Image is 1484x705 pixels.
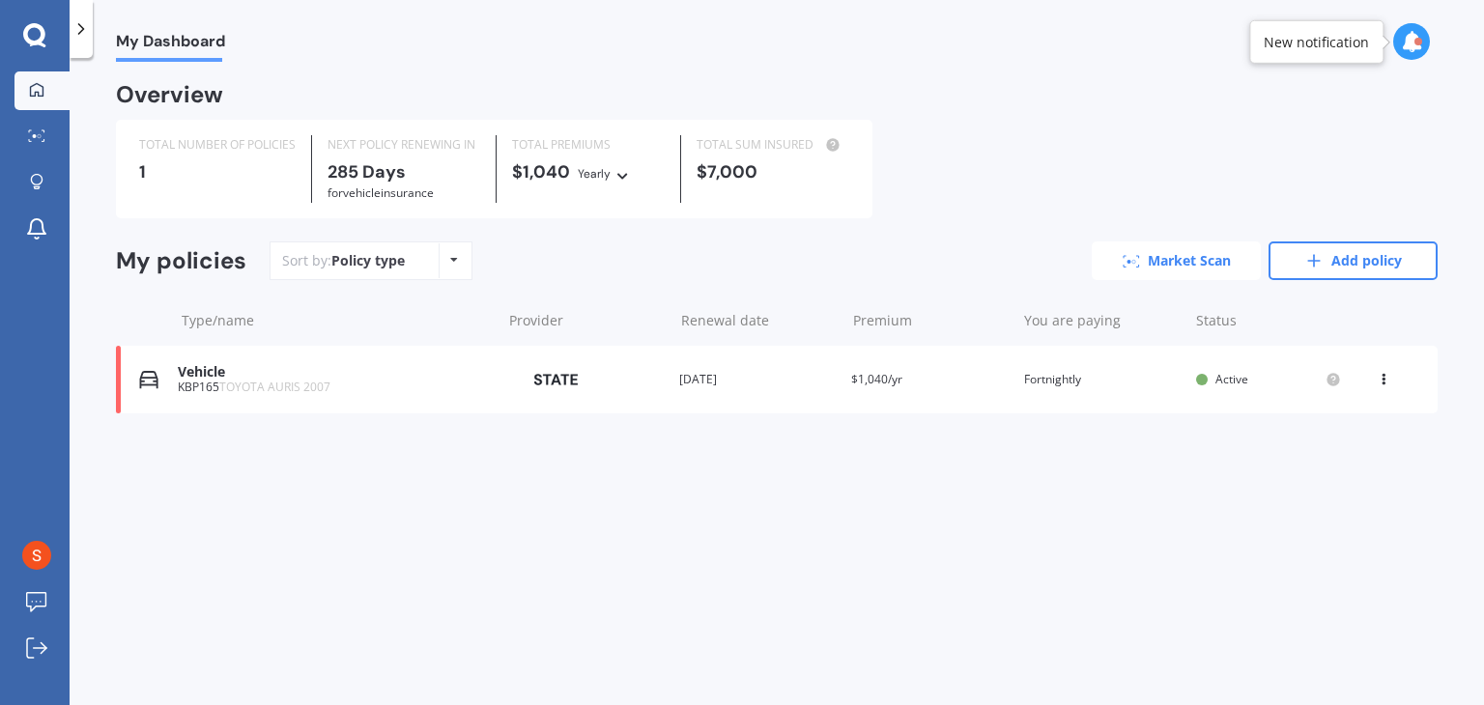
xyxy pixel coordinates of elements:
span: for Vehicle insurance [328,184,434,201]
div: Renewal date [681,311,838,330]
a: Market Scan [1092,241,1261,280]
img: Vehicle [139,370,158,389]
div: Provider [509,311,666,330]
div: TOTAL SUM INSURED [697,135,849,155]
a: Add policy [1269,241,1438,280]
div: Type/name [182,311,494,330]
div: NEXT POLICY RENEWING IN [328,135,480,155]
div: $1,040 [512,162,665,183]
div: [DATE] [679,370,836,389]
span: TOYOTA AURIS 2007 [219,379,330,395]
img: State [507,362,604,397]
div: $7,000 [697,162,849,182]
div: TOTAL NUMBER OF POLICIES [139,135,296,155]
div: Fortnightly [1024,370,1181,389]
b: 285 Days [328,160,406,183]
div: 1 [139,162,296,182]
span: My Dashboard [116,32,225,58]
div: Sort by: [282,251,405,270]
div: My policies [116,247,246,275]
div: Vehicle [178,364,492,381]
div: Yearly [578,164,611,183]
div: You are paying [1024,311,1181,330]
div: Status [1196,311,1341,330]
div: Overview [116,85,223,104]
div: KBP165 [178,381,492,394]
span: Active [1215,371,1248,387]
div: Policy type [331,251,405,270]
div: TOTAL PREMIUMS [512,135,665,155]
img: ACg8ocKSSGUozx2OlwJHExhFpgFa6FaDBawIYKzOsQVOfDp3midZuA=s96-c [22,541,51,570]
span: $1,040/yr [851,371,902,387]
div: Premium [853,311,1010,330]
div: New notification [1264,32,1369,51]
